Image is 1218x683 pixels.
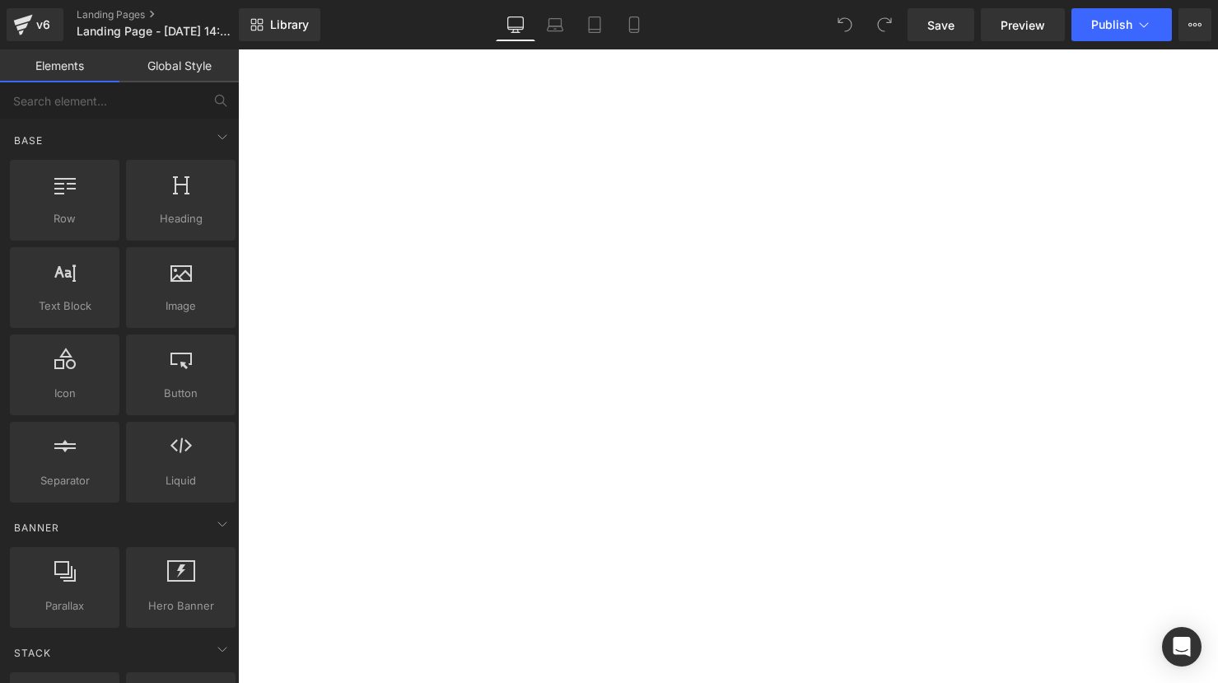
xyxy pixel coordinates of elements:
[131,210,231,227] span: Heading
[15,472,114,489] span: Separator
[15,210,114,227] span: Row
[614,8,654,41] a: Mobile
[868,8,901,41] button: Redo
[575,8,614,41] a: Tablet
[15,385,114,402] span: Icon
[1071,8,1172,41] button: Publish
[131,385,231,402] span: Button
[131,297,231,315] span: Image
[77,8,266,21] a: Landing Pages
[535,8,575,41] a: Laptop
[239,8,320,41] a: New Library
[15,597,114,615] span: Parallax
[33,14,54,35] div: v6
[927,16,954,34] span: Save
[270,17,309,32] span: Library
[12,520,61,536] span: Banner
[981,8,1065,41] a: Preview
[1178,8,1211,41] button: More
[1162,627,1202,667] div: Open Intercom Messenger
[828,8,861,41] button: Undo
[7,8,63,41] a: v6
[1091,18,1132,31] span: Publish
[1001,16,1045,34] span: Preview
[12,133,44,148] span: Base
[77,25,235,38] span: Landing Page - [DATE] 14:02:49
[496,8,535,41] a: Desktop
[119,49,239,82] a: Global Style
[15,297,114,315] span: Text Block
[131,472,231,489] span: Liquid
[12,645,53,661] span: Stack
[131,597,231,615] span: Hero Banner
